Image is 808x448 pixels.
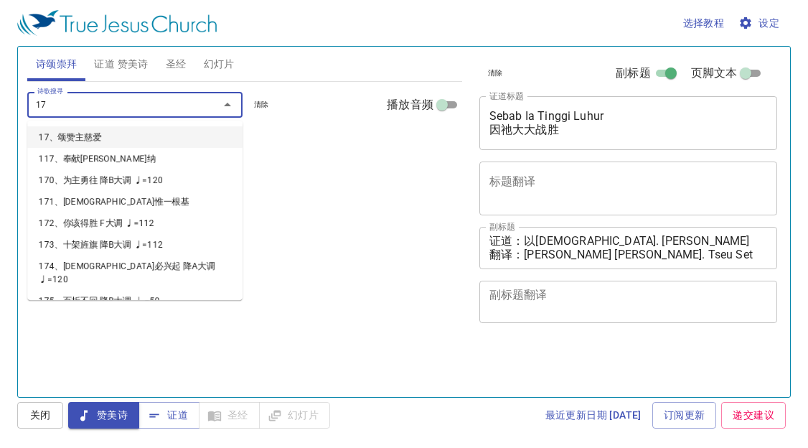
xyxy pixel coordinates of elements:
img: True Jesus Church [17,10,217,36]
button: 设定 [736,10,785,37]
span: 页脚文本 [691,65,738,82]
span: 副标题 [616,65,650,82]
span: 证道 [150,406,188,424]
li: 170、为主勇往 降B大调 ♩=120 [27,169,243,191]
button: 清除 [245,96,278,113]
button: 证道 [138,402,199,429]
span: 诗颂崇拜 [36,55,77,73]
li: 173、十架旌旗 降B大调 ♩=112 [27,234,243,256]
button: 清除 [479,65,512,82]
a: 递交建议 [721,402,786,429]
button: Close [217,95,238,115]
a: 订阅更新 [652,402,717,429]
span: 订阅更新 [664,406,705,424]
span: 赞美诗 [80,406,128,424]
textarea: Sebab Ia Tinggi Luhur 因祂大大战胜 [489,109,768,136]
span: 播放音频 [387,96,433,113]
span: 清除 [488,67,503,80]
a: 最近更新日期 [DATE] [540,402,647,429]
li: 175、百折不回 降B大调 ♩.=50 [27,290,243,312]
li: 17、颂赞主慈爱 [27,126,243,148]
span: 幻灯片 [204,55,235,73]
button: 赞美诗 [68,402,139,429]
span: 证道 赞美诗 [94,55,148,73]
span: 最近更新日期 [DATE] [545,406,642,424]
textarea: 证道：以[DEMOGRAPHIC_DATA]. [PERSON_NAME] 翻译：[PERSON_NAME] [PERSON_NAME]. Tseu Set Nee [489,234,768,261]
span: 清除 [254,98,269,111]
li: 172、你该得胜 F大调 ♩=112 [27,213,243,234]
span: 选择教程 [683,14,725,32]
button: 选择教程 [677,10,731,37]
span: 设定 [741,14,779,32]
button: 关闭 [17,402,63,429]
span: 圣经 [166,55,187,73]
span: 关闭 [29,406,52,424]
span: 递交建议 [733,406,774,424]
li: 171、[DEMOGRAPHIC_DATA]惟一根基 [27,191,243,213]
li: 117、奉献[PERSON_NAME]纳 [27,148,243,169]
li: 174、[DEMOGRAPHIC_DATA]必兴起 降A大调 ♩=120 [27,256,243,290]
